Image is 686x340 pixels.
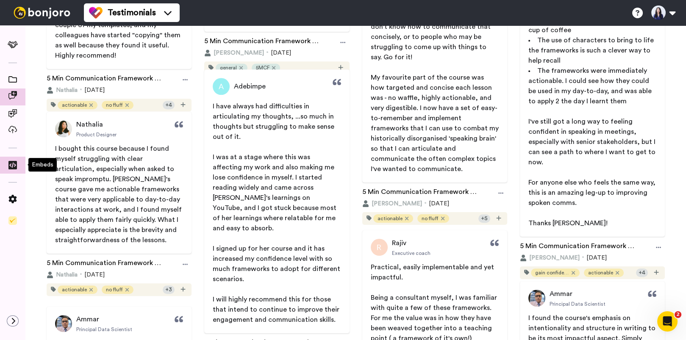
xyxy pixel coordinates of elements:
[362,199,422,208] button: [PERSON_NAME]
[528,220,608,227] span: Thanks [PERSON_NAME]!
[56,86,78,94] span: Nathalia
[204,49,349,57] div: [DATE]
[213,245,342,282] span: I signed up for her course and it has increased my confidence level with so much frameworks to ad...
[10,7,74,19] img: bj-logo-header-white.svg
[76,131,117,138] span: Product Designer
[588,269,613,276] span: actionable
[362,199,507,208] div: [DATE]
[422,215,439,222] span: no fluff
[636,268,648,277] div: + 4
[89,6,103,19] img: tm-color.svg
[55,120,72,137] img: Profile Picture
[528,179,657,206] span: For anyone else who feels the same way, this is an amazing leg-up to improving spoken comms.
[478,214,490,223] div: + 5
[528,67,653,105] span: The frameworks were immediately actionable. I could see how they could be used in my day-to-day, ...
[528,37,655,64] span: The use of characters to bring to life the frameworks is such a clever way to help recall
[62,102,87,108] span: actionable
[62,286,87,293] span: actionable
[657,311,678,332] iframe: Intercom live chat
[204,49,264,57] button: [PERSON_NAME]
[213,154,338,232] span: I was at a stage where this was affecting my work and also making me lose confidence in myself. I...
[76,326,132,333] span: Principal Data Scientist
[392,250,430,257] span: Executive coach
[56,271,78,279] span: Nathalia
[675,311,681,318] span: 2
[529,254,580,262] span: [PERSON_NAME]
[47,86,192,94] div: [DATE]
[550,289,572,299] span: Ammar
[520,254,580,262] button: [PERSON_NAME]
[371,239,388,256] img: Profile Picture
[371,264,496,281] span: Practical, easily implementable and yet impactful.
[371,74,500,172] span: My favourite part of the course was how targeted and concise each lesson was - no waffle, highly ...
[106,102,123,108] span: no fluff
[214,49,264,57] span: [PERSON_NAME]
[520,254,665,262] div: [DATE]
[528,6,655,33] span: It was short! I felt like I accomplished something in the time it took to finish a cup of coffee
[372,199,422,208] span: [PERSON_NAME]
[535,269,569,276] span: gain confidence
[76,314,99,324] span: Ammar
[55,145,183,243] span: I bought this course because I found myself struggling with clear articulation, especially when a...
[76,119,103,130] span: Nathalia
[47,271,78,279] button: Nathalia
[47,73,162,86] a: 5 Min Communication Framework Testimonial
[213,78,230,95] img: Profile Picture
[213,103,336,140] span: I have always had difficulties in articulating my thoughts, ...so much in thoughts but struggling...
[392,238,406,248] span: Rajiv
[8,216,17,225] img: Checklist.svg
[163,101,175,109] div: + 4
[108,7,156,19] span: Testimonials
[520,241,635,254] a: 5 Min Communication Framework Testimonial
[204,36,319,49] a: 5 Min Communication Framework Testimonial
[55,315,72,332] img: Profile Picture
[256,64,269,71] span: 5MCF
[550,301,605,307] span: Principal Data Scientist
[213,296,341,323] span: I will highly recommend this for those that intend to continue to improve their engagement and co...
[378,215,403,222] span: actionable
[106,286,123,293] span: no fluff
[47,86,78,94] button: Nathalia
[47,271,192,279] div: [DATE]
[47,258,162,271] a: 5 Min Communication Framework Testimonial
[163,285,175,294] div: + 3
[234,81,266,91] span: Adebimpe
[528,118,657,166] span: I've still got a long way to feeling confident in speaking in meetings, especially with senior st...
[528,290,545,307] img: Profile Picture
[220,64,237,71] span: general
[362,187,478,199] a: 5 Min Communication Framework Testimonial
[28,158,57,171] div: Embeds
